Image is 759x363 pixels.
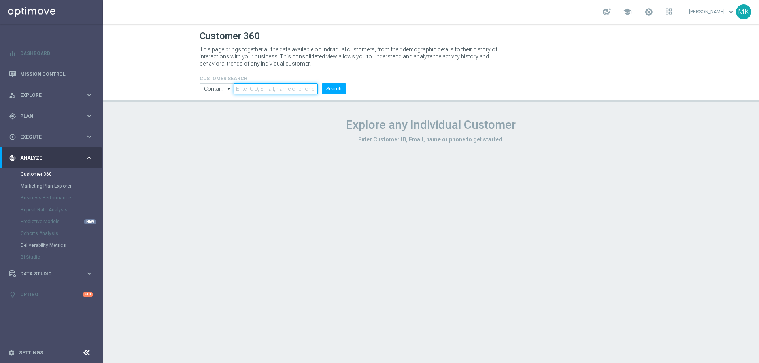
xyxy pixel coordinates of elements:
button: Data Studio keyboard_arrow_right [9,271,93,277]
button: person_search Explore keyboard_arrow_right [9,92,93,98]
div: Explore [9,92,85,99]
div: Customer 360 [21,168,102,180]
a: Optibot [20,284,83,305]
span: Data Studio [20,271,85,276]
div: Cohorts Analysis [21,228,102,239]
div: Optibot [9,284,93,305]
div: Marketing Plan Explorer [21,180,102,192]
a: Deliverability Metrics [21,242,82,248]
input: Enter CID, Email, name or phone [234,83,318,94]
span: Execute [20,135,85,139]
p: This page brings together all the data available on individual customers, from their demographic ... [200,46,504,67]
div: Plan [9,113,85,120]
i: play_circle_outline [9,134,16,141]
h1: Customer 360 [200,30,662,42]
button: track_changes Analyze keyboard_arrow_right [9,155,93,161]
span: Plan [20,114,85,118]
div: Predictive Models [21,216,102,228]
i: lightbulb [9,291,16,298]
div: Repeat Rate Analysis [21,204,102,216]
i: settings [8,349,15,356]
button: equalizer Dashboard [9,50,93,56]
div: Execute [9,134,85,141]
i: person_search [9,92,16,99]
i: keyboard_arrow_right [85,154,93,162]
a: Marketing Plan Explorer [21,183,82,189]
h3: Enter Customer ID, Email, name or phone to get started. [200,136,662,143]
i: keyboard_arrow_right [85,270,93,277]
div: BI Studio [21,251,102,263]
button: Search [322,83,346,94]
i: keyboard_arrow_right [85,112,93,120]
div: NEW [84,219,96,224]
button: Mission Control [9,71,93,77]
div: Analyze [9,154,85,162]
a: [PERSON_NAME]keyboard_arrow_down [688,6,736,18]
h1: Explore any Individual Customer [200,118,662,132]
div: MK [736,4,751,19]
a: Mission Control [20,64,93,85]
div: Dashboard [9,43,93,64]
span: Explore [20,93,85,98]
i: equalizer [9,50,16,57]
button: gps_fixed Plan keyboard_arrow_right [9,113,93,119]
button: lightbulb Optibot +10 [9,292,93,298]
span: keyboard_arrow_down [727,8,735,16]
span: Analyze [20,156,85,160]
div: Data Studio [9,270,85,277]
a: Settings [19,350,43,355]
i: arrow_drop_down [225,84,233,94]
i: track_changes [9,154,16,162]
div: Deliverability Metrics [21,239,102,251]
a: Customer 360 [21,171,82,177]
div: +10 [83,292,93,297]
button: play_circle_outline Execute keyboard_arrow_right [9,134,93,140]
i: keyboard_arrow_right [85,133,93,141]
input: Contains [200,83,234,94]
h4: CUSTOMER SEARCH [200,76,346,81]
a: Dashboard [20,43,93,64]
i: gps_fixed [9,113,16,120]
i: keyboard_arrow_right [85,91,93,99]
div: Mission Control [9,64,93,85]
div: Business Performance [21,192,102,204]
span: school [623,8,632,16]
